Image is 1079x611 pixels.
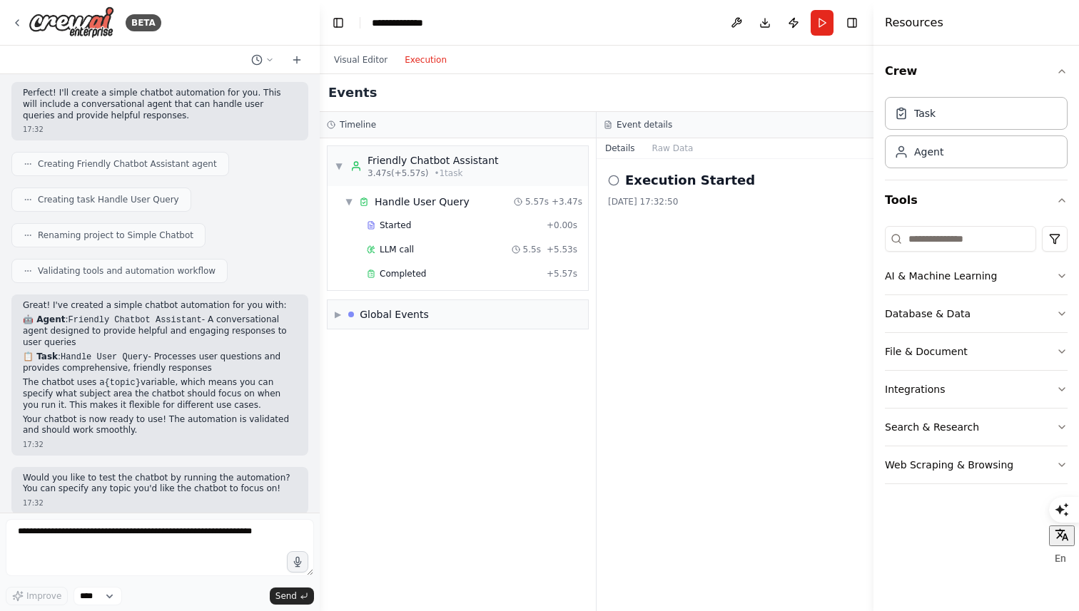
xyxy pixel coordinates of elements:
[38,265,216,277] span: Validating tools and automation workflow
[6,587,68,605] button: Improve
[885,295,1068,332] button: Database & Data
[328,83,377,103] h2: Events
[270,587,314,605] button: Send
[885,371,1068,408] button: Integrations
[23,314,65,324] strong: 🤖 Agent
[523,244,541,255] span: 5.5s
[38,194,179,205] span: Creating task Handle User Query
[885,14,943,31] h4: Resources
[525,196,549,207] span: 5.57s
[380,244,414,255] span: LLM call
[608,196,862,207] div: [DATE] 17:32:50
[325,51,396,68] button: Visual Editor
[29,6,114,38] img: Logo
[625,170,755,190] h2: Execution Started
[552,196,582,207] span: + 3.47s
[23,124,297,135] div: 17:32
[380,268,426,279] span: Completed
[23,473,297,495] p: Would you like to test the chatbot by running the automation? You can specify any topic you'd lik...
[61,352,148,362] code: Handle User Query
[335,160,343,172] span: ▼
[345,196,353,207] span: ▼
[380,220,411,231] span: Started
[885,409,1068,446] button: Search & Research
[105,378,141,388] code: {topic}
[885,333,1068,370] button: File & Document
[23,351,297,374] p: : - Processes user questions and provides comprehensive, friendly responses
[885,257,1068,294] button: AI & Machine Learning
[368,168,428,179] span: 3.47s (+5.57s)
[372,16,445,30] nav: breadcrumb
[275,590,297,602] span: Send
[547,244,577,255] span: + 5.53s
[396,51,455,68] button: Execution
[885,446,1068,483] button: Web Scraping & Browsing
[375,195,470,209] div: Handle User Query
[547,220,577,231] span: + 0.00s
[360,307,429,322] div: Global Events
[38,158,217,170] span: Creating Friendly Chatbot Assistant agent
[547,268,577,279] span: + 5.57s
[285,51,308,68] button: Start a new chat
[287,551,308,573] button: Click to speak your automation idea
[69,315,202,325] code: Friendly Chatbot Assistant
[23,377,297,411] p: The chatbot uses a variable, which means you can specify what subject area the chatbot should foc...
[23,88,297,121] p: Perfect! I'll create a simple chatbot automation for you. This will include a conversational agen...
[914,106,936,120] div: Task
[38,230,193,241] span: Renaming project to Simple Chatbot
[26,590,61,602] span: Improve
[23,314,297,349] p: : - A conversational agent designed to provide helpful and engaging responses to user queries
[245,51,280,68] button: Switch to previous chat
[23,300,297,312] p: Great! I've created a simple chatbot automation for you with:
[335,309,341,320] span: ▶
[23,351,58,361] strong: 📋 Task
[885,220,1068,496] div: Tools
[23,414,297,436] p: Your chatbot is now ready to use! The automation is validated and should work smoothly.
[434,168,462,179] span: • 1 task
[126,14,161,31] div: BETA
[368,153,499,168] div: Friendly Chatbot Assistant
[617,119,672,130] h3: Event details
[885,51,1068,91] button: Crew
[914,145,943,159] div: Agent
[597,138,644,158] button: Details
[23,439,297,450] div: 17:32
[23,498,297,508] div: 17:32
[328,13,348,33] button: Hide left sidebar
[885,91,1068,180] div: Crew
[644,138,702,158] button: Raw Data
[842,13,862,33] button: Hide right sidebar
[340,119,376,130] h3: Timeline
[885,180,1068,220] button: Tools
